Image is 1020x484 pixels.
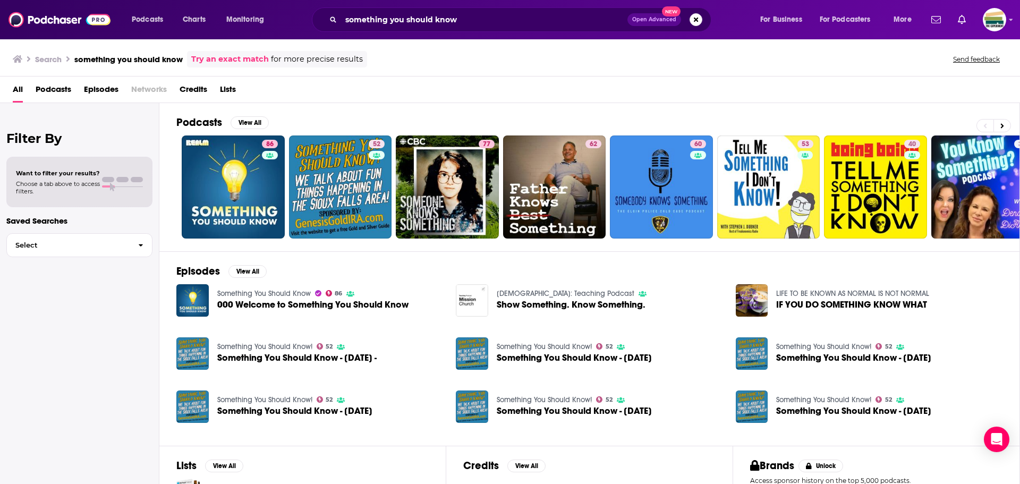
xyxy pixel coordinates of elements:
[176,337,209,370] img: Something You Should Know - Mar 25 -
[182,135,285,239] a: 86
[662,6,681,16] span: New
[776,353,931,362] a: Something You Should Know - May 24
[503,135,606,239] a: 62
[317,343,333,350] a: 52
[610,135,713,239] a: 60
[497,353,652,362] a: Something You Should Know - Apr 24
[797,140,813,148] a: 53
[776,300,927,309] a: IF YOU DO SOMETHING KNOW WHAT
[217,395,312,404] a: Something You Should Know!
[497,353,652,362] span: Something You Should Know - [DATE]
[322,7,721,32] div: Search podcasts, credits, & more...
[776,395,871,404] a: Something You Should Know!
[456,390,488,423] img: Something You Should Know - Apr 02
[176,459,197,472] h2: Lists
[131,81,167,103] span: Networks
[271,53,363,65] span: for more precise results
[180,81,207,103] a: Credits
[632,17,676,22] span: Open Advanced
[908,139,916,150] span: 40
[690,140,706,148] a: 60
[885,344,892,349] span: 52
[176,116,222,129] h2: Podcasts
[326,397,333,402] span: 52
[36,81,71,103] a: Podcasts
[176,284,209,317] img: 000 Welcome to Something You Should Know
[7,242,130,249] span: Select
[596,396,613,403] a: 52
[776,406,931,415] span: Something You Should Know - [DATE]
[74,54,183,64] h3: something you should know
[497,395,592,404] a: Something You Should Know!
[456,337,488,370] img: Something You Should Know - Apr 24
[824,135,927,239] a: 40
[497,300,645,309] span: Show Something. Know Something.
[776,406,931,415] a: Something You Should Know - Apr 09
[6,216,152,226] p: Saved Searches
[176,390,209,423] a: Something You Should Know - July 09
[886,11,925,28] button: open menu
[226,12,264,27] span: Monitoring
[335,291,342,296] span: 86
[820,12,871,27] span: For Podcasters
[606,397,613,402] span: 52
[983,8,1006,31] img: User Profile
[326,290,343,296] a: 86
[262,140,278,148] a: 86
[983,8,1006,31] button: Show profile menu
[694,139,702,150] span: 60
[627,13,681,26] button: Open AdvancedNew
[813,11,886,28] button: open menu
[585,140,601,148] a: 62
[483,139,490,150] span: 77
[927,11,945,29] a: Show notifications dropdown
[220,81,236,103] a: Lists
[984,427,1009,452] div: Open Intercom Messenger
[463,459,499,472] h2: Credits
[6,131,152,146] h2: Filter By
[750,459,794,472] h2: Brands
[590,139,597,150] span: 62
[341,11,627,28] input: Search podcasts, credits, & more...
[183,12,206,27] span: Charts
[396,135,499,239] a: 77
[736,337,768,370] img: Something You Should Know - May 24
[507,460,546,472] button: View All
[217,353,377,362] span: Something You Should Know - [DATE] -
[983,8,1006,31] span: Logged in as ExperimentPublicist
[219,11,278,28] button: open menu
[456,284,488,317] img: Show Something. Know Something.
[124,11,177,28] button: open menu
[950,55,1003,64] button: Send feedback
[289,135,392,239] a: 52
[875,343,892,350] a: 52
[205,460,243,472] button: View All
[736,284,768,317] img: IF YOU DO SOMETHING KNOW WHAT
[176,116,269,129] a: PodcastsView All
[717,135,820,239] a: 53
[176,265,267,278] a: EpisodesView All
[497,406,652,415] a: Something You Should Know - Apr 02
[760,12,802,27] span: For Business
[176,11,212,28] a: Charts
[798,460,844,472] button: Unlock
[6,233,152,257] button: Select
[875,396,892,403] a: 52
[217,406,372,415] a: Something You Should Know - July 09
[479,140,495,148] a: 77
[8,10,110,30] img: Podchaser - Follow, Share and Rate Podcasts
[217,300,409,309] a: 000 Welcome to Something You Should Know
[191,53,269,65] a: Try an exact match
[753,11,815,28] button: open menu
[13,81,23,103] a: All
[776,342,871,351] a: Something You Should Know!
[776,289,929,298] a: LIFE TO BE KNOWN AS NORMAL IS NOT NORMAL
